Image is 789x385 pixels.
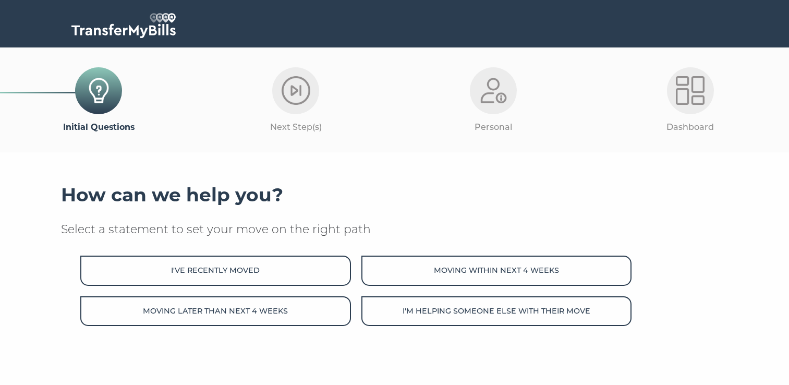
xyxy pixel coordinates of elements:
img: Next-Step-Light.png [282,76,310,105]
p: Next Step(s) [197,121,394,134]
button: Moving later than next 4 weeks [80,296,350,326]
button: I've recently moved [80,256,350,285]
button: Moving within next 4 weeks [361,256,632,285]
p: Dashboard [592,121,789,134]
h3: How can we help you? [61,184,729,207]
p: Select a statement to set your move on the right path [61,222,729,237]
button: I'm helping someone else with their move [361,296,632,326]
img: TransferMyBills.com - Helping ease the stress of moving [71,13,176,38]
img: Personal-Light.png [479,76,507,105]
p: Personal [395,121,592,134]
img: Dashboard-Light.png [676,76,705,105]
img: Initial-Questions-Icon.png [84,76,113,105]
